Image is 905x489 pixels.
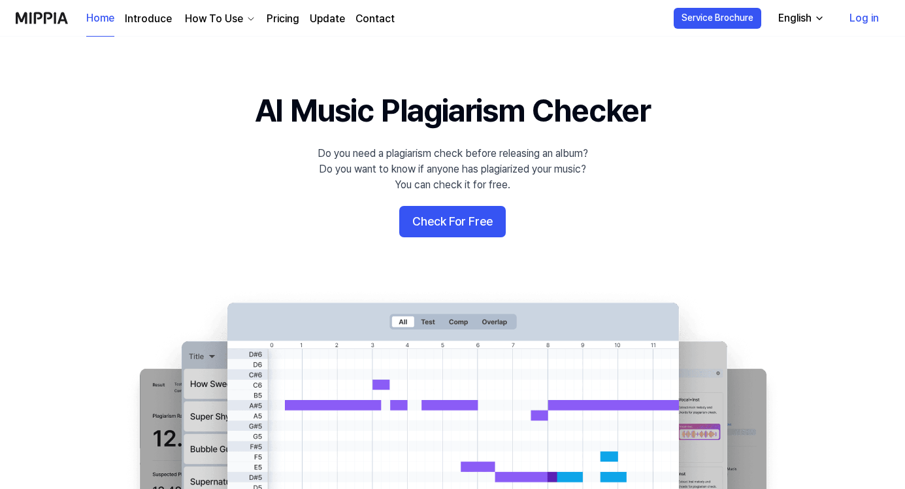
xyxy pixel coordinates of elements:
[86,1,114,37] a: Home
[125,11,172,27] a: Introduce
[399,206,506,237] button: Check For Free
[255,89,650,133] h1: AI Music Plagiarism Checker
[267,11,299,27] a: Pricing
[355,11,395,27] a: Contact
[182,11,256,27] button: How To Use
[318,146,588,193] div: Do you need a plagiarism check before releasing an album? Do you want to know if anyone has plagi...
[776,10,814,26] div: English
[768,5,832,31] button: English
[674,8,761,29] button: Service Brochure
[182,11,246,27] div: How To Use
[310,11,345,27] a: Update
